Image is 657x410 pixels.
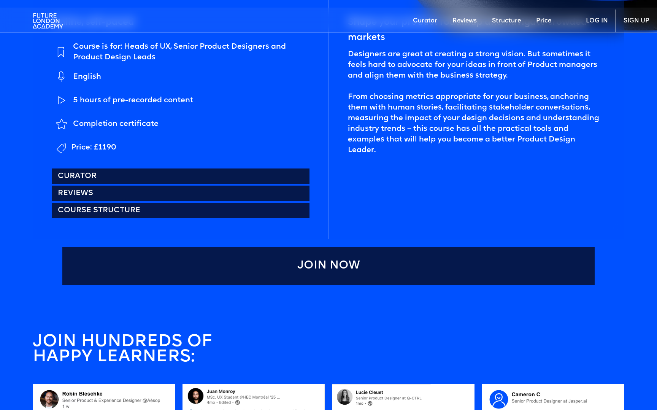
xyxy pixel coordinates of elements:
a: Join Now [62,247,595,285]
div: 5 hours of pre-recorded content [73,95,193,106]
a: Course structure [52,203,309,218]
a: LOG IN [578,10,616,32]
div: English [73,72,101,82]
div: Designers are great at creating a strong vision. But sometimes it feels hard to advocate for your... [348,49,605,156]
a: Curator [405,10,445,32]
a: Curator [52,168,309,184]
div: Price: £1190 [71,142,116,153]
a: Reviews [52,186,309,201]
a: Reviews [445,10,484,32]
div: Completion certificate [73,119,159,129]
a: Structure [484,10,528,32]
h4: join HUNDREDS OF HAPPY LEARNERS: [33,334,253,365]
a: Price [528,10,559,32]
a: SIGN UP [616,10,657,32]
div: Course is for: Heads of UX, Senior Product Designers and Product Design Leads [73,41,309,63]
